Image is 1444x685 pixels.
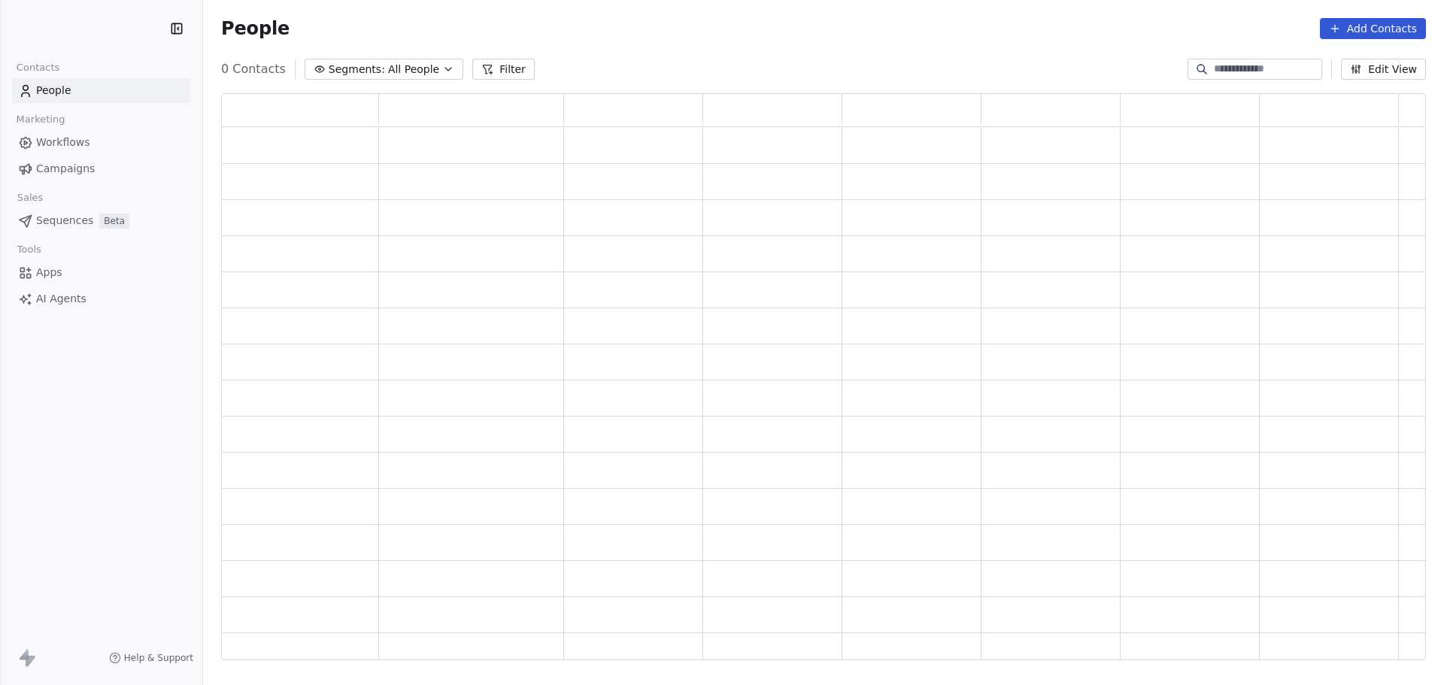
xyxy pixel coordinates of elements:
[221,17,290,40] span: People
[1341,59,1426,80] button: Edit View
[12,208,190,233] a: SequencesBeta
[36,83,71,99] span: People
[36,161,95,177] span: Campaigns
[99,214,129,229] span: Beta
[11,186,50,209] span: Sales
[11,238,47,261] span: Tools
[36,265,62,280] span: Apps
[36,213,93,229] span: Sequences
[12,286,190,311] a: AI Agents
[1320,18,1426,39] button: Add Contacts
[36,291,86,307] span: AI Agents
[12,78,190,103] a: People
[10,56,66,79] span: Contacts
[10,108,71,131] span: Marketing
[12,260,190,285] a: Apps
[221,60,286,78] span: 0 Contacts
[472,59,535,80] button: Filter
[36,135,90,150] span: Workflows
[124,652,193,664] span: Help & Support
[12,130,190,155] a: Workflows
[388,62,439,77] span: All People
[12,156,190,181] a: Campaigns
[109,652,193,664] a: Help & Support
[329,62,385,77] span: Segments:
